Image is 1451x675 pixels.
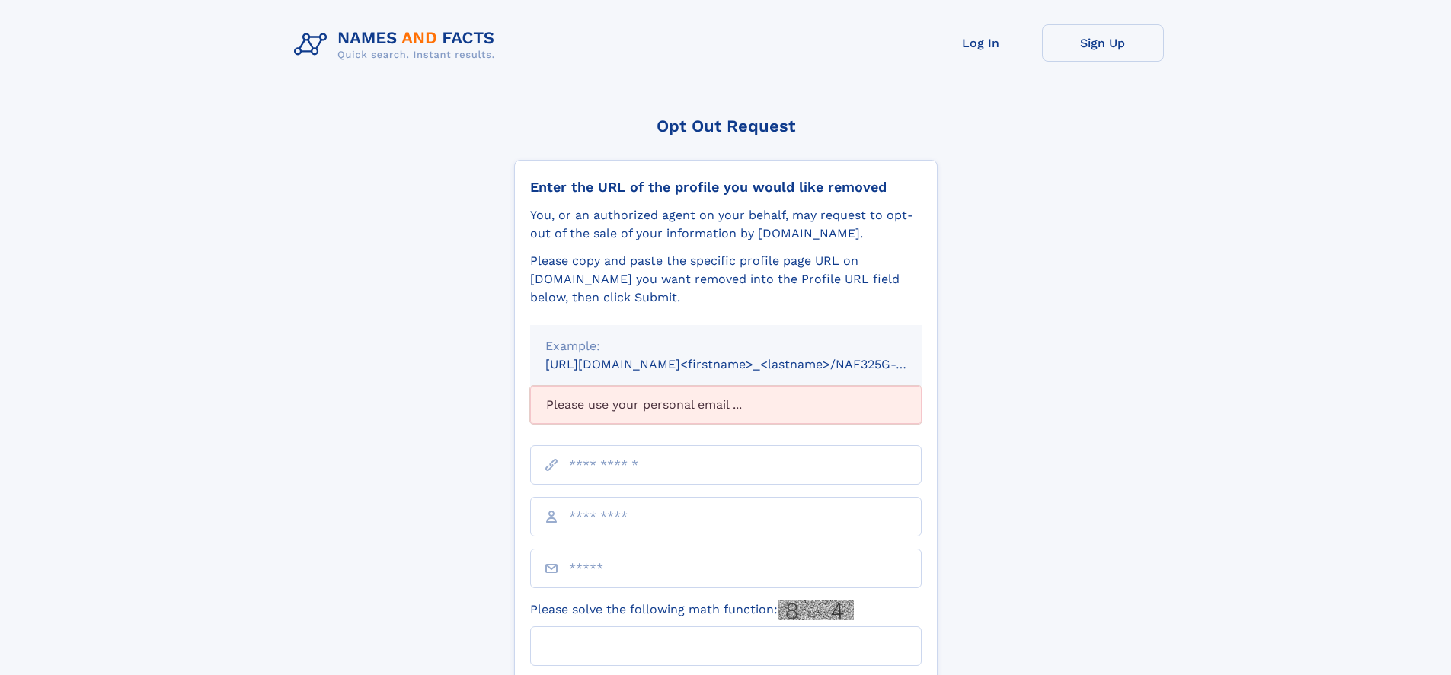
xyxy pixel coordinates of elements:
a: Sign Up [1042,24,1164,62]
div: You, or an authorized agent on your behalf, may request to opt-out of the sale of your informatio... [530,206,922,243]
div: Please use your personal email ... [530,386,922,424]
small: [URL][DOMAIN_NAME]<firstname>_<lastname>/NAF325G-xxxxxxxx [545,357,951,371]
div: Example: [545,337,906,355]
div: Enter the URL of the profile you would like removed [530,179,922,196]
img: Logo Names and Facts [288,24,507,65]
div: Please copy and paste the specific profile page URL on [DOMAIN_NAME] you want removed into the Pr... [530,252,922,307]
label: Please solve the following math function: [530,600,854,620]
a: Log In [920,24,1042,62]
div: Opt Out Request [514,116,938,135]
